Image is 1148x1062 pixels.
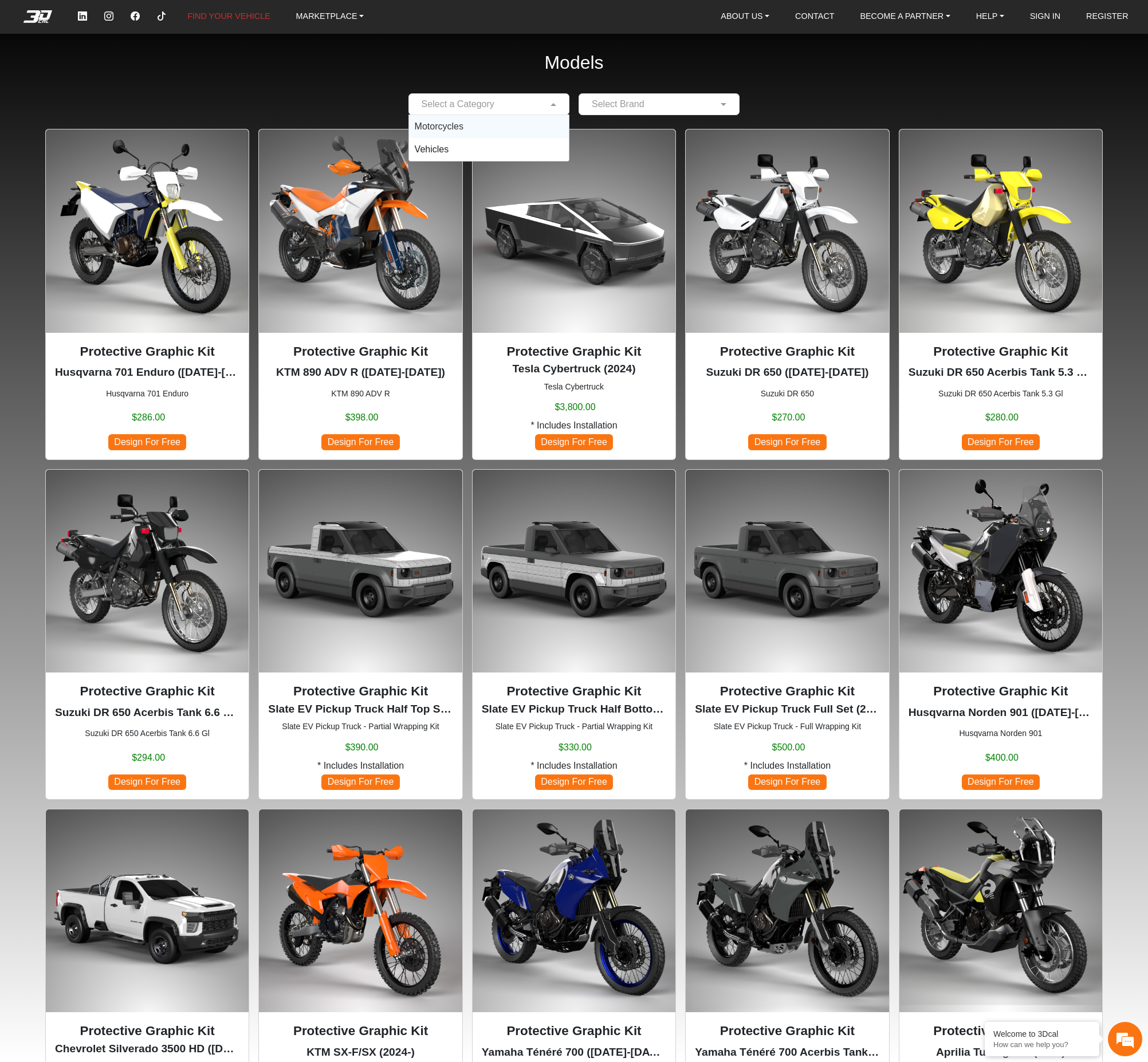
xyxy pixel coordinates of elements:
img: Tuareg 660null2022 [899,809,1102,1012]
div: Suzuki DR 650 [685,129,889,459]
p: Protective Graphic Kit [909,1021,1093,1041]
small: Slate EV Pickup Truck - Partial Wrapping Kit [268,721,453,733]
img: Ténéré 700null2019-2024 [473,809,675,1012]
span: Design For Free [321,434,399,450]
small: KTM 890 ADV R [268,388,453,400]
small: Slate EV Pickup Truck - Full Wrapping Kit [695,721,879,733]
a: REGISTER [1082,5,1133,28]
img: Norden 901null2021-2024 [899,470,1102,672]
div: Husqvarna Norden 901 [899,469,1103,800]
small: Suzuki DR 650 [695,388,879,400]
a: HELP [972,5,1009,28]
p: Protective Graphic Kit [695,342,879,361]
span: $500.00 [772,741,805,754]
span: Motorcycles [415,121,463,131]
img: EV Pickup TruckHalf Bottom Set2026 [473,470,675,672]
img: Cybertrucknull2024 [473,129,675,332]
span: $294.00 [132,751,165,765]
small: Suzuki DR 650 Acerbis Tank 6.6 Gl [55,727,239,740]
span: * Includes Installation [317,759,404,773]
p: Protective Graphic Kit [909,342,1093,361]
p: Protective Graphic Kit [482,342,666,361]
span: Design For Free [108,434,186,450]
p: Protective Graphic Kit [268,1021,453,1041]
h2: Models [544,37,603,89]
p: Protective Graphic Kit [909,682,1093,701]
img: SX-F/SXnull2024- [259,809,462,1012]
div: Suzuki DR 650 Acerbis Tank 5.3 Gl [899,129,1103,459]
small: Suzuki DR 650 Acerbis Tank 5.3 Gl [909,388,1093,400]
span: $398.00 [345,411,379,424]
small: Husqvarna 701 Enduro [55,388,239,400]
span: $3,800.00 [555,400,595,414]
span: Design For Free [535,434,613,450]
span: Design For Free [748,774,826,790]
div: Slate EV Pickup Truck - Partial Wrapping Kit [258,469,462,800]
p: Suzuki DR 650 Acerbis Tank 5.3 Gl (1996-2024) [909,364,1093,381]
p: Husqvarna 701 Enduro (2016-2024) [55,364,239,381]
p: Protective Graphic Kit [695,1021,879,1041]
span: Design For Free [535,774,613,790]
p: Protective Graphic Kit [482,682,666,701]
span: Design For Free [748,434,826,450]
div: Slate EV Pickup Truck - Partial Wrapping Kit [472,469,676,800]
a: SIGN IN [1025,5,1066,28]
p: Protective Graphic Kit [482,1021,666,1041]
p: Protective Graphic Kit [55,1021,239,1041]
p: Husqvarna Norden 901 (2021-2024) [909,705,1093,721]
a: ABOUT US [716,5,774,28]
p: Protective Graphic Kit [268,342,453,361]
span: Design For Free [321,774,399,790]
p: Slate EV Pickup Truck Full Set (2026) [695,701,879,718]
div: Welcome to 3Dcal [993,1029,1091,1039]
span: Design For Free [962,434,1040,450]
p: KTM 890 ADV R (2023-2025) [268,364,453,381]
p: Yamaha Ténéré 700 (2019-2024) [482,1044,666,1061]
p: Suzuki DR 650 (1996-2024) [695,364,879,381]
a: MARKETPLACE [292,5,369,28]
span: $280.00 [985,411,1019,424]
p: Yamaha Ténéré 700 Acerbis Tank 6.1 Gl (2019-2024) [695,1044,879,1061]
span: Vehicles [415,144,449,154]
span: $390.00 [345,741,379,754]
small: Tesla Cybertruck [482,381,666,393]
img: EV Pickup Truck Full Set2026 [686,470,888,672]
img: EV Pickup TruckHalf Top Set2026 [259,470,462,672]
p: Slate EV Pickup Truck Half Top Set (2026) [268,701,453,718]
p: Tesla Cybertruck (2024) [482,361,666,377]
ng-dropdown-panel: Options List [408,115,569,162]
img: DR 650Acerbis Tank 5.3 Gl1996-2024 [899,129,1102,332]
p: Protective Graphic Kit [695,682,879,701]
p: Chevrolet Silverado 3500 HD (2020-2023) [55,1041,239,1057]
p: Protective Graphic Kit [55,682,239,701]
p: Protective Graphic Kit [268,682,453,701]
p: Suzuki DR 650 Acerbis Tank 6.6 Gl (1996-2024) [55,705,239,721]
div: Slate EV Pickup Truck - Full Wrapping Kit [685,469,889,800]
span: $330.00 [559,741,592,754]
div: Tesla Cybertruck [472,129,676,459]
p: Protective Graphic Kit [55,342,239,361]
div: Husqvarna 701 Enduro [45,129,249,459]
span: * Includes Installation [530,759,617,773]
a: CONTACT [791,5,839,28]
div: KTM 890 ADV R [258,129,462,459]
img: Silverado 3500 HDnull2020-2023 [46,809,249,1012]
span: $400.00 [985,751,1019,765]
a: FIND YOUR VEHICLE [183,5,274,28]
p: Aprilia Tuareg 660 (2022) [909,1044,1093,1061]
div: Suzuki DR 650 Acerbis Tank 6.6 Gl [45,469,249,800]
small: Slate EV Pickup Truck - Partial Wrapping Kit [482,721,666,733]
p: How can we help you? [993,1040,1091,1049]
span: Design For Free [108,774,186,790]
small: Husqvarna Norden 901 [909,727,1093,740]
span: Design For Free [962,774,1040,790]
img: Ténéré 700 Acerbis Tank 6.1 Gl2019-2024 [686,809,888,1012]
img: DR 6501996-2024 [686,129,888,332]
img: 890 ADV R null2023-2025 [259,129,462,332]
img: DR 650Acerbis Tank 6.6 Gl1996-2024 [46,470,249,672]
img: 701 Enduronull2016-2024 [46,129,249,332]
p: KTM SX-F/SX (2024-) [268,1044,453,1061]
span: * Includes Installation [530,419,617,432]
a: BECOME A PARTNER [855,5,954,28]
p: Slate EV Pickup Truck Half Bottom Set (2026) [482,701,666,718]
